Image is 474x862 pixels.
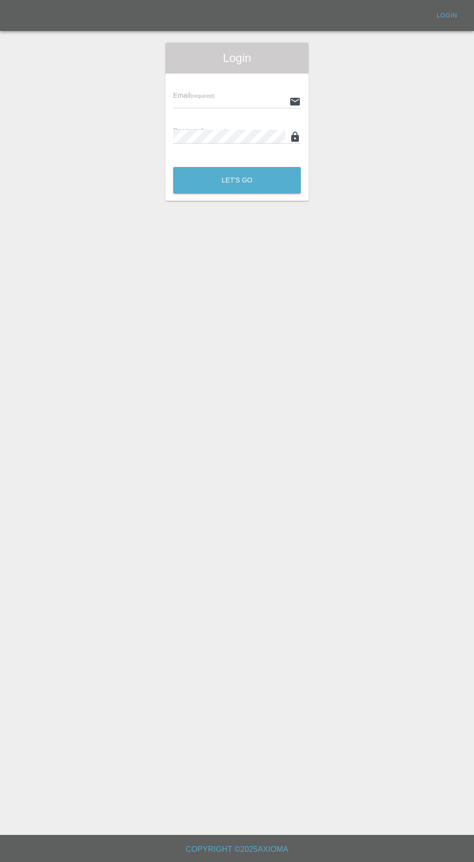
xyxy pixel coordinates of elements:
small: (required) [204,128,228,134]
small: (required) [191,93,215,99]
button: Let's Go [173,167,301,194]
span: Email [173,91,214,99]
span: Login [173,50,301,66]
h6: Copyright © 2025 Axioma [8,843,466,856]
a: Login [431,8,462,23]
span: Password [173,127,227,135]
